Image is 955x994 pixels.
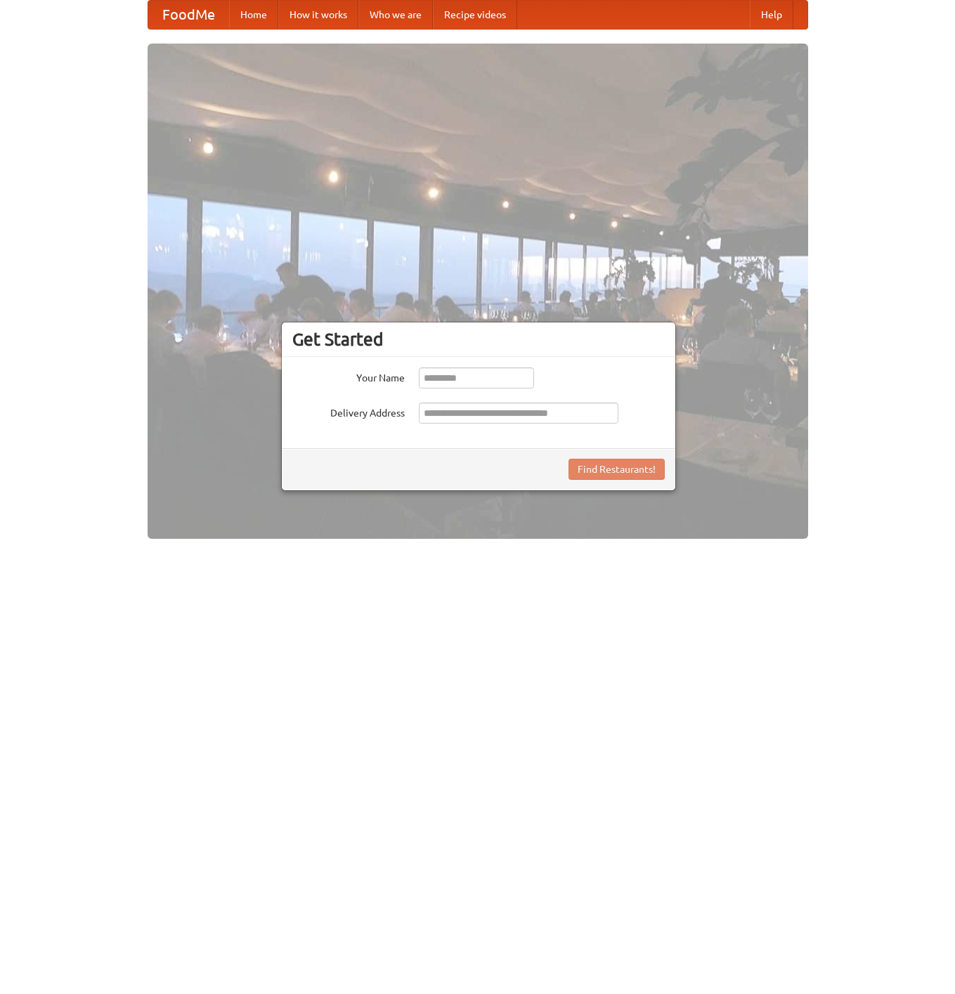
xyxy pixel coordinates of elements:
[750,1,793,29] a: Help
[433,1,517,29] a: Recipe videos
[148,1,229,29] a: FoodMe
[569,459,665,480] button: Find Restaurants!
[278,1,358,29] a: How it works
[292,403,405,420] label: Delivery Address
[229,1,278,29] a: Home
[292,329,665,350] h3: Get Started
[358,1,433,29] a: Who we are
[292,367,405,385] label: Your Name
